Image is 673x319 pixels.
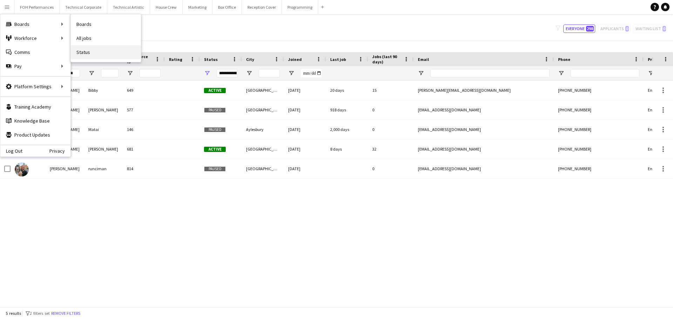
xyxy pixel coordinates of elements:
input: Joined Filter Input [301,69,322,77]
button: Open Filter Menu [558,70,564,76]
div: [PHONE_NUMBER] [554,139,644,159]
a: Knowledge Base [0,114,70,128]
span: Profile [648,57,662,62]
div: runciman [84,159,123,178]
a: Training Academy [0,100,70,114]
div: [PHONE_NUMBER] [554,100,644,119]
div: 0 [368,120,414,139]
button: Programming [282,0,318,14]
button: Open Filter Menu [127,70,133,76]
div: Pay [0,59,70,73]
span: City [246,57,254,62]
span: Paused [204,166,226,172]
div: 649 [123,81,165,100]
div: Aylesbury [242,120,284,139]
div: [EMAIL_ADDRESS][DOMAIN_NAME] [414,139,554,159]
button: FOH Performances [14,0,60,14]
span: Active [204,147,226,152]
button: Open Filter Menu [648,70,654,76]
div: [GEOGRAPHIC_DATA] [242,159,284,178]
button: Reception Cover [242,0,282,14]
div: [PERSON_NAME] [84,139,123,159]
div: [EMAIL_ADDRESS][DOMAIN_NAME] [414,159,554,178]
div: Matai [84,120,123,139]
div: 577 [123,100,165,119]
a: Comms [0,45,70,59]
img: james runciman [15,162,29,176]
input: Phone Filter Input [571,69,639,77]
button: Open Filter Menu [204,70,210,76]
div: Platform Settings [0,79,70,93]
div: 20 days [326,81,368,100]
span: 2 filters set [30,311,50,316]
input: Email Filter Input [430,69,550,77]
a: Product Updates [0,128,70,142]
button: Open Filter Menu [88,70,95,76]
div: [PHONE_NUMBER] [554,159,644,178]
div: [EMAIL_ADDRESS][DOMAIN_NAME] [414,120,554,139]
div: Bibby [84,81,123,100]
span: Jobs (last 90 days) [372,54,401,64]
input: First Name Filter Input [62,69,80,77]
div: [DATE] [284,159,326,178]
div: Workforce [0,31,70,45]
a: Log Out [0,148,22,154]
div: [PHONE_NUMBER] [554,120,644,139]
div: [GEOGRAPHIC_DATA] [242,81,284,100]
div: 32 [368,139,414,159]
div: [PHONE_NUMBER] [554,81,644,100]
span: Status [204,57,218,62]
span: Paused [204,108,226,113]
button: Technical Artistic [107,0,150,14]
div: 2,000 days [326,120,368,139]
div: 814 [123,159,165,178]
a: Privacy [49,148,70,154]
span: Email [418,57,429,62]
button: Open Filter Menu [246,70,252,76]
button: Marketing [183,0,212,14]
span: Active [204,88,226,93]
div: [DATE] [284,100,326,119]
div: 0 [368,100,414,119]
button: Open Filter Menu [418,70,424,76]
a: All jobs [71,31,141,45]
button: House Crew [150,0,183,14]
span: Phone [558,57,570,62]
input: Workforce ID Filter Input [140,69,161,77]
button: Box Office [212,0,242,14]
span: Joined [288,57,302,62]
a: Status [71,45,141,59]
div: 15 [368,81,414,100]
a: Boards [71,17,141,31]
div: [DATE] [284,81,326,100]
button: Remove filters [50,310,82,317]
div: [GEOGRAPHIC_DATA] [242,139,284,159]
button: Technical Corporate [60,0,107,14]
input: City Filter Input [259,69,280,77]
button: Open Filter Menu [288,70,294,76]
div: [PERSON_NAME] [46,159,84,178]
div: 681 [123,139,165,159]
div: [PERSON_NAME] [84,100,123,119]
div: 0 [368,159,414,178]
div: [DATE] [284,120,326,139]
div: Boards [0,17,70,31]
div: [EMAIL_ADDRESS][DOMAIN_NAME] [414,100,554,119]
div: [PERSON_NAME][EMAIL_ADDRESS][DOMAIN_NAME] [414,81,554,100]
span: Paused [204,127,226,132]
div: 918 days [326,100,368,119]
div: 146 [123,120,165,139]
input: Last Name Filter Input [101,69,118,77]
div: 8 days [326,139,368,159]
span: 298 [586,26,594,32]
button: Everyone298 [563,25,595,33]
div: [DATE] [284,139,326,159]
div: [GEOGRAPHIC_DATA], [GEOGRAPHIC_DATA], [242,100,284,119]
span: Last job [330,57,346,62]
span: Rating [169,57,182,62]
